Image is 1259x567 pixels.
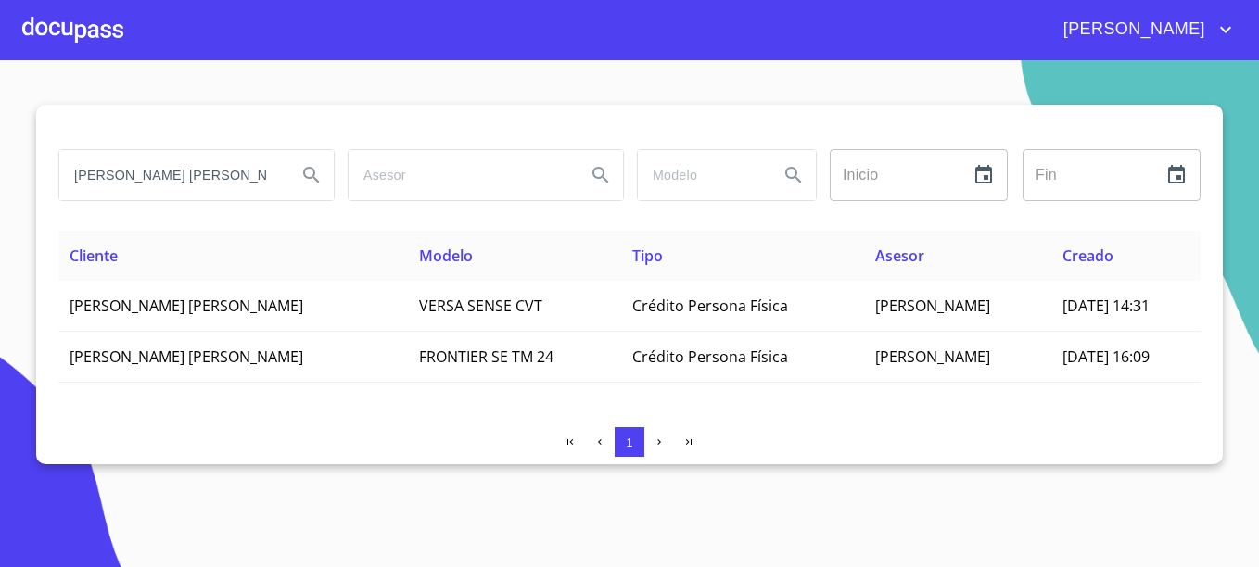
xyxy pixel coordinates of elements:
button: Search [579,153,623,197]
span: Asesor [875,246,924,266]
span: [DATE] 14:31 [1062,296,1150,316]
span: [PERSON_NAME] [PERSON_NAME] [70,346,303,367]
span: [PERSON_NAME] [PERSON_NAME] [70,296,303,316]
span: VERSA SENSE CVT [419,296,542,316]
span: [PERSON_NAME] [1049,15,1214,44]
span: Crédito Persona Física [632,346,788,367]
button: Search [289,153,334,197]
span: Tipo [632,246,663,266]
span: [PERSON_NAME] [875,296,990,316]
button: account of current user [1049,15,1237,44]
input: search [638,150,764,200]
button: 1 [615,427,644,457]
input: search [349,150,571,200]
span: FRONTIER SE TM 24 [419,346,553,367]
span: Modelo [419,246,473,266]
input: search [59,150,282,200]
span: Cliente [70,246,118,266]
span: Creado [1062,246,1113,266]
span: 1 [626,435,632,449]
span: Crédito Persona Física [632,296,788,316]
button: Search [771,153,816,197]
span: [PERSON_NAME] [875,346,990,367]
span: [DATE] 16:09 [1062,346,1150,367]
